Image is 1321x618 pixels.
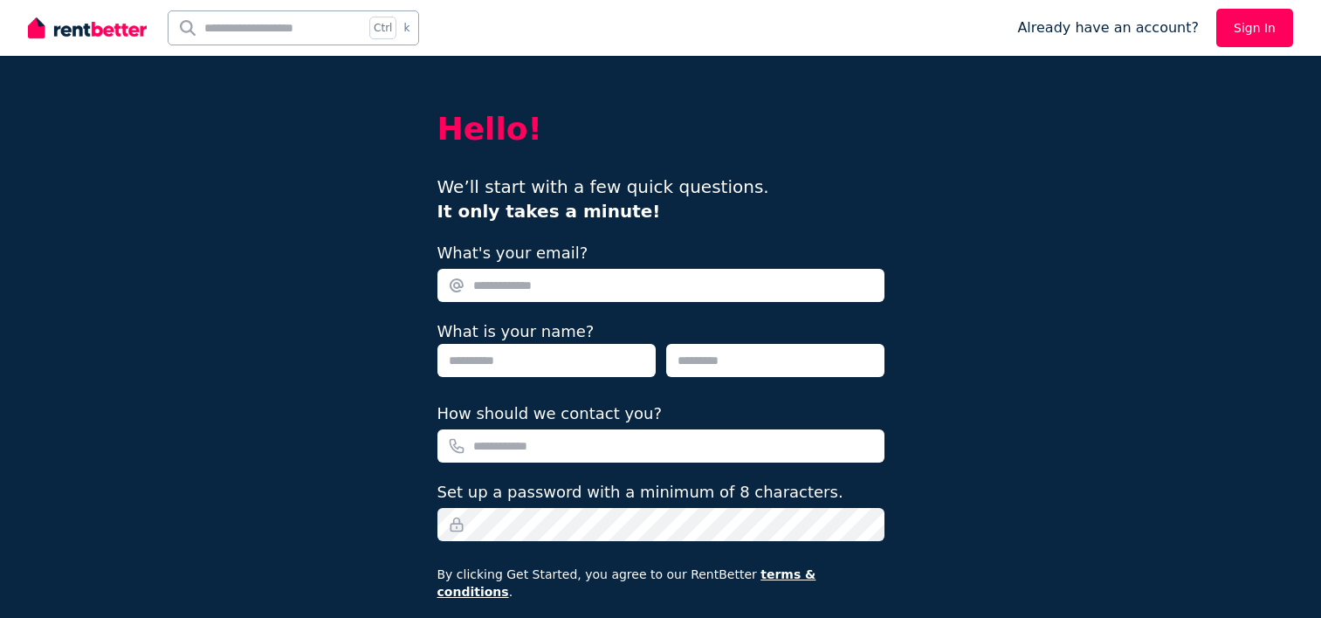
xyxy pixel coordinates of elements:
[369,17,396,39] span: Ctrl
[437,201,661,222] b: It only takes a minute!
[1216,9,1293,47] a: Sign In
[437,322,595,340] label: What is your name?
[437,402,663,426] label: How should we contact you?
[1017,17,1199,38] span: Already have an account?
[437,480,843,505] label: Set up a password with a minimum of 8 characters.
[437,566,884,601] p: By clicking Get Started, you agree to our RentBetter .
[437,241,588,265] label: What's your email?
[403,21,409,35] span: k
[437,176,769,222] span: We’ll start with a few quick questions.
[437,112,884,147] h2: Hello!
[28,15,147,41] img: RentBetter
